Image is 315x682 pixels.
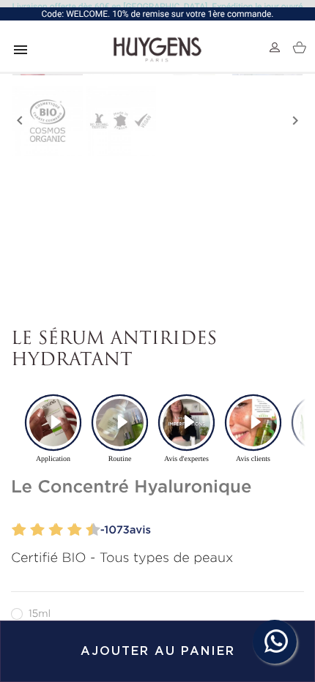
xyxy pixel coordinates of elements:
[64,520,70,541] label: 7
[114,36,201,64] img: Huygens
[12,41,29,59] i: 
[46,520,51,541] label: 5
[83,520,88,541] label: 9
[104,525,130,536] span: 1073
[27,520,32,541] label: 3
[11,84,29,157] i: 
[15,520,26,541] label: 2
[52,520,63,541] label: 6
[11,165,304,329] iframe: Comment appliquer le Concentré Hyaluronique ?
[286,84,304,157] i: 
[11,549,304,569] p: Certifié BIO - Tous types de peaux
[11,477,304,498] h1: Le Concentré Hyaluronique
[95,520,304,542] a: -1073avis
[34,520,45,541] label: 4
[11,329,304,372] p: LE SÉRUM ANTIRIDES HYDRATANT
[89,520,100,541] label: 10
[9,520,14,541] label: 1
[70,520,81,541] label: 8
[11,608,68,620] label: 15ml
